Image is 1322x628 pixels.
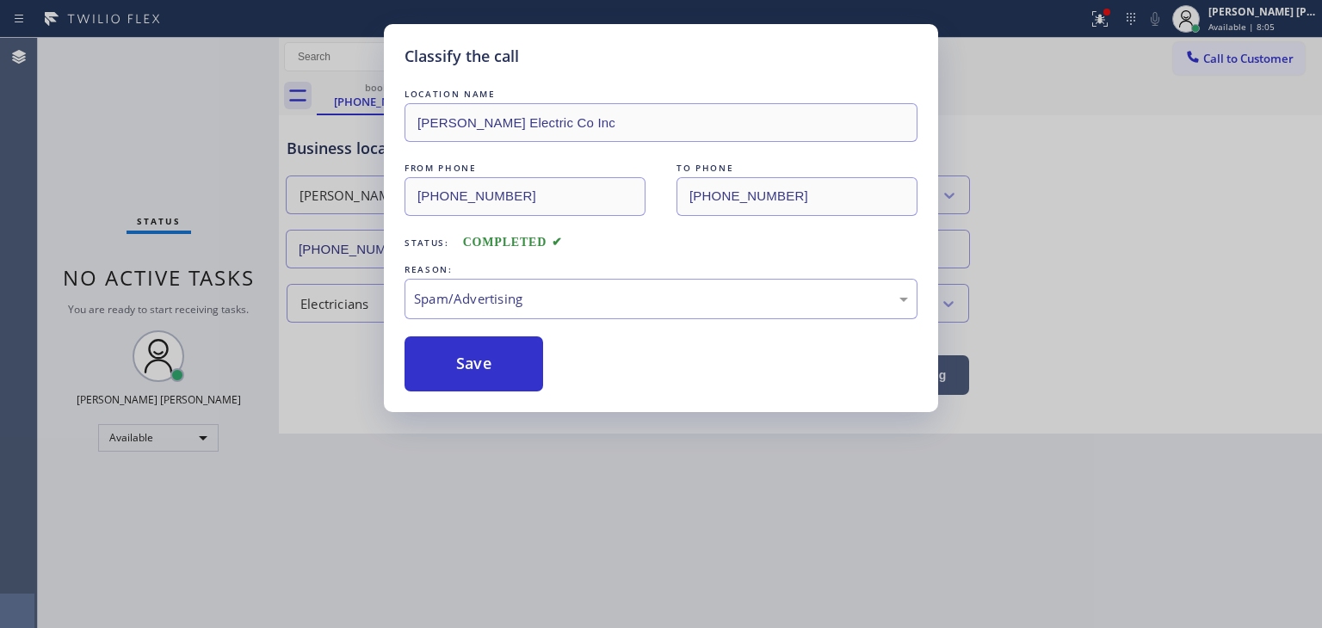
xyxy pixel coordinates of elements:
input: From phone [405,177,646,216]
span: COMPLETED [463,236,563,249]
button: Save [405,336,543,391]
div: FROM PHONE [405,159,646,177]
div: Spam/Advertising [414,289,908,309]
div: LOCATION NAME [405,85,917,103]
div: TO PHONE [676,159,917,177]
div: REASON: [405,261,917,279]
input: To phone [676,177,917,216]
span: Status: [405,237,449,249]
h5: Classify the call [405,45,519,68]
